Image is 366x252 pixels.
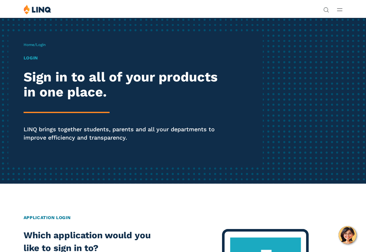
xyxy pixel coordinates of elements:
[36,42,46,47] span: Login
[24,4,51,14] img: LINQ | K‑12 Software
[337,6,342,13] button: Open Main Menu
[323,4,329,12] nav: Utility Navigation
[24,214,343,221] h2: Application Login
[24,42,34,47] a: Home
[339,226,356,244] button: Hello, have a question? Let’s chat.
[24,55,225,61] h1: Login
[24,42,46,47] span: /
[24,125,225,141] p: LINQ brings together students, parents and all your departments to improve efficiency and transpa...
[24,69,225,100] h2: Sign in to all of your products in one place.
[323,6,329,12] button: Open Search Bar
